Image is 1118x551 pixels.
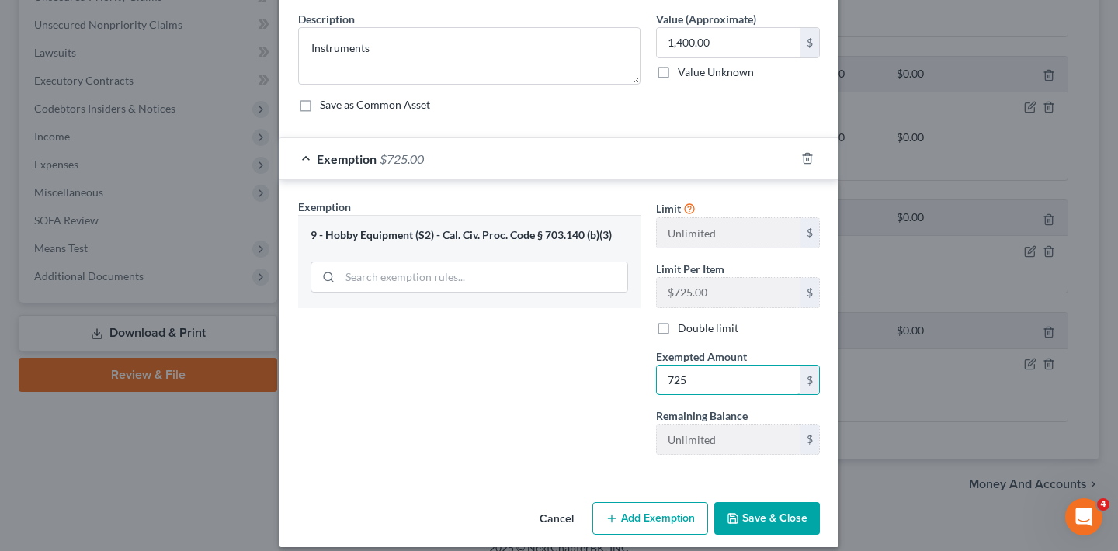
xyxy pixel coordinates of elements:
[714,502,820,535] button: Save & Close
[656,350,747,363] span: Exempted Amount
[678,64,754,80] label: Value Unknown
[656,202,681,215] span: Limit
[800,28,819,57] div: $
[298,200,351,213] span: Exemption
[657,218,800,248] input: --
[1065,498,1102,535] iframe: Intercom live chat
[311,228,628,243] div: 9 - Hobby Equipment (S2) - Cal. Civ. Proc. Code § 703.140 (b)(3)
[800,278,819,307] div: $
[800,366,819,395] div: $
[656,407,748,424] label: Remaining Balance
[527,504,586,535] button: Cancel
[656,261,724,277] label: Limit Per Item
[678,321,738,336] label: Double limit
[800,425,819,454] div: $
[657,278,800,307] input: --
[320,97,430,113] label: Save as Common Asset
[657,425,800,454] input: --
[592,502,708,535] button: Add Exemption
[298,12,355,26] span: Description
[657,28,800,57] input: 0.00
[317,151,377,166] span: Exemption
[340,262,627,292] input: Search exemption rules...
[1097,498,1109,511] span: 4
[800,218,819,248] div: $
[656,11,756,27] label: Value (Approximate)
[380,151,424,166] span: $725.00
[657,366,800,395] input: 0.00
